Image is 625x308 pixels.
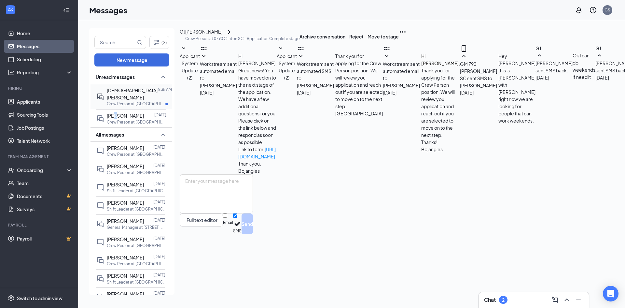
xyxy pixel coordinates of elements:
p: Thanks! [421,139,460,146]
p: [DATE] [153,217,165,223]
p: [DATE] [153,272,165,278]
svg: SmallChevronUp [159,73,167,81]
p: Shift Leader at [GEOGRAPHIC_DATA] [107,279,165,285]
button: SmallChevronDownApplicant System Update (2) [180,45,200,81]
p: Crew Person at 0790 Clinton SC - Application Complete stage [185,36,299,41]
svg: DoubleChat [96,257,104,264]
p: [DATE] [154,112,166,118]
span: [PERSON_NAME] [107,182,144,187]
svg: Filter [152,38,160,46]
div: Switch to admin view [17,295,62,301]
svg: MobileSms [460,45,468,52]
div: Onboarding [17,167,67,173]
span: Ok I can do weekends if need it [573,52,595,80]
p: General Manager at [STREET_ADDRESS] [107,225,165,230]
button: Move to stage [368,28,399,45]
svg: ChatInactive [96,147,104,155]
span: Workstream sent automated email to [PERSON_NAME]. [383,61,421,88]
svg: DoubleChat [96,275,104,283]
p: Crew Person at [GEOGRAPHIC_DATA] [107,101,165,107]
svg: ChatInactive [96,238,104,246]
div: 2 [502,297,505,303]
button: New message [94,53,169,66]
span: Workstream sent automated SMS to [PERSON_NAME]. [297,61,335,88]
span: [DATE] [595,74,609,81]
svg: ChevronUp [563,296,571,304]
svg: Checkmark [233,220,242,228]
span: [DATE] [297,89,311,96]
p: Crew Person at [GEOGRAPHIC_DATA] [107,119,165,125]
span: Applicant System Update (2) [180,53,200,81]
p: Crew Person at [GEOGRAPHIC_DATA] [107,243,165,248]
svg: DoubleChat [96,220,104,228]
p: Shift Leader at [GEOGRAPHIC_DATA] [107,188,165,194]
div: Open Intercom Messenger [603,286,618,301]
button: ChevronUp [562,295,572,305]
span: [DATE] [460,89,474,96]
button: Reject [349,28,364,45]
span: [PERSON_NAME] [107,255,144,260]
button: Minimize [573,295,584,305]
p: Crew Person at [GEOGRAPHIC_DATA] [107,152,165,157]
svg: UserCheck [8,167,14,173]
p: Shift Leader at [GEOGRAPHIC_DATA] [107,206,165,212]
span: Hey [PERSON_NAME] this is [PERSON_NAME] with [PERSON_NAME] right now we are looking for people th... [498,53,535,124]
p: [DATE] [153,144,165,150]
svg: Analysis [8,69,14,76]
button: Filter (2) [149,36,169,49]
a: SurveysCrown [17,203,73,216]
a: Scheduling [17,53,73,66]
span: Thank you for applying for the Crew Person position. We will review you application and reach out... [335,53,383,116]
svg: SmallChevronDown [383,52,391,60]
p: [DATE] [153,181,165,186]
svg: MagnifyingGlass [137,40,142,45]
svg: Notifications [575,6,583,14]
a: Applicants [17,95,73,108]
a: Job Postings [17,121,73,134]
h3: Chat [484,296,496,303]
svg: ComposeMessage [551,296,559,304]
span: [DATE] [535,74,549,81]
p: [DATE] [153,236,165,241]
svg: DoubleChat [96,165,104,173]
svg: SmallChevronUp [460,52,468,60]
div: Email [223,220,233,226]
span: [DEMOGRAPHIC_DATA][PERSON_NAME] [107,87,158,100]
a: Home [17,27,73,40]
svg: ChatInactive [96,183,104,191]
span: [PERSON_NAME] [107,273,144,279]
div: GS [604,7,610,13]
svg: ChevronRight [225,28,233,36]
svg: WorkstreamLogo [200,45,208,52]
p: Thank you for applying for the Crew Person position. We will review you application and reach out... [421,67,460,139]
button: ComposeMessage [550,295,560,305]
a: Team [17,177,73,190]
span: [PERSON_NAME] [107,218,144,224]
svg: Minimize [575,296,582,304]
p: Bojangles [421,146,460,153]
button: Send [242,213,253,234]
p: Bojangles [238,167,277,174]
button: SmallChevronDownApplicant System Update (2) [277,45,297,81]
a: Talent Network [17,134,73,147]
a: DocumentsCrown [17,190,73,203]
svg: SmallChevronUp [535,52,543,60]
span: [DATE] [383,89,396,96]
p: [DATE] [153,163,165,168]
input: Search [95,36,136,49]
svg: WorkstreamLogo [383,45,391,52]
p: Link to form: [238,146,277,160]
div: SMS [233,228,242,234]
span: [PERSON_NAME] [107,113,144,119]
svg: Collapse [63,7,69,13]
svg: Ellipses [399,28,407,36]
svg: WorkstreamLogo [7,7,14,13]
div: Team Management [8,154,71,159]
p: Great news! You have moved on to the next stage of the application. [238,67,277,95]
span: Workstream sent automated email to [PERSON_NAME]. [200,61,238,88]
span: GM 790 [PERSON_NAME] SC sent SMS to [PERSON_NAME]. [460,61,498,88]
svg: DoubleChat [96,293,104,301]
h1: Messages [89,5,127,16]
svg: WorkstreamLogo [297,45,305,52]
